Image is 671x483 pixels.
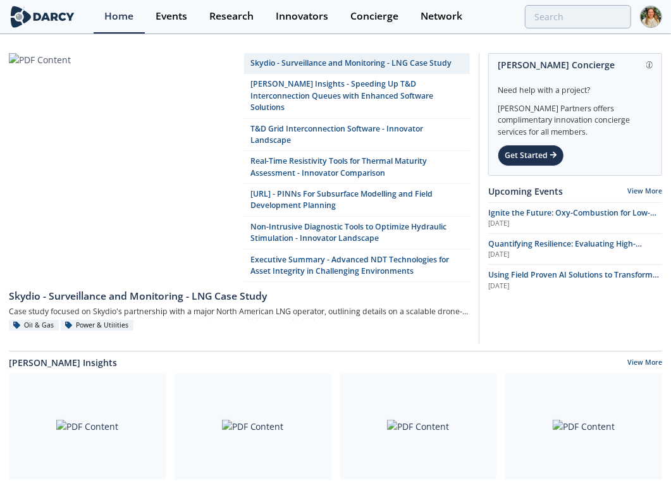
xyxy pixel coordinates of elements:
[488,250,662,260] div: [DATE]
[9,282,470,303] a: Skydio - Surveillance and Monitoring - LNG Case Study
[244,217,471,250] a: Non-Intrusive Diagnostic Tools to Optimize Hydraulic Stimulation - Innovator Landscape
[244,151,471,184] a: Real-Time Resistivity Tools for Thermal Maturity Assessment - Innovator Comparison
[646,61,653,68] img: information.svg
[488,238,662,260] a: Quantifying Resilience: Evaluating High-Impact, Low-Frequency (HILF) Events [DATE]
[9,6,76,28] img: logo-wide.svg
[105,11,134,21] div: Home
[488,219,662,229] div: [DATE]
[9,289,470,304] div: Skydio - Surveillance and Monitoring - LNG Case Study
[498,76,653,96] div: Need help with a project?
[9,303,470,319] div: Case study focused on Skydio's partnership with a major North American LNG operator, outlining de...
[488,207,662,229] a: Ignite the Future: Oxy-Combustion for Low-Carbon Power [DATE]
[9,320,59,331] div: Oil & Gas
[627,358,662,369] a: View More
[244,74,471,118] a: [PERSON_NAME] Insights - Speeding Up T&D Interconnection Queues with Enhanced Software Solutions
[244,119,471,152] a: T&D Grid Interconnection Software - Innovator Landscape
[498,54,653,76] div: [PERSON_NAME] Concierge
[210,11,254,21] div: Research
[351,11,399,21] div: Concierge
[244,184,471,217] a: [URL] - PINNs For Subsurface Modelling and Field Development Planning
[525,5,631,28] input: Advanced Search
[640,6,662,28] img: Profile
[488,269,659,291] span: Using Field Proven AI Solutions to Transform Safety Programs
[156,11,188,21] div: Events
[9,356,117,369] a: [PERSON_NAME] Insights
[488,238,642,260] span: Quantifying Resilience: Evaluating High-Impact, Low-Frequency (HILF) Events
[61,320,133,331] div: Power & Utilities
[498,145,564,166] div: Get Started
[488,281,662,291] div: [DATE]
[421,11,463,21] div: Network
[488,207,656,229] span: Ignite the Future: Oxy-Combustion for Low-Carbon Power
[276,11,329,21] div: Innovators
[244,250,471,283] a: Executive Summary - Advanced NDT Technologies for Asset Integrity in Challenging Environments
[244,53,471,74] a: Skydio - Surveillance and Monitoring - LNG Case Study
[498,96,653,138] div: [PERSON_NAME] Partners offers complimentary innovation concierge services for all members.
[488,185,563,198] a: Upcoming Events
[488,269,662,291] a: Using Field Proven AI Solutions to Transform Safety Programs [DATE]
[627,186,662,195] a: View More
